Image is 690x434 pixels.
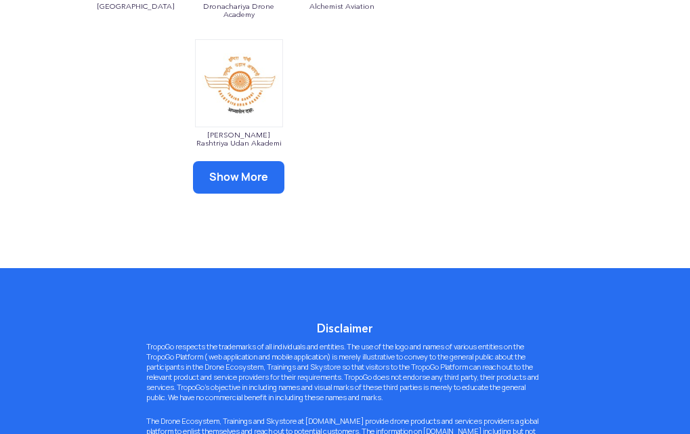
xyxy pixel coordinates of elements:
[194,2,284,18] span: Dronachariya Drone Academy
[91,2,181,10] span: [GEOGRAPHIC_DATA]
[195,39,283,127] img: ic_indiragandhi.png
[297,2,387,10] span: Alchemist Aviation
[136,342,554,403] p: TropoGo respects the trademarks of all individuals and entities. The use of the logo and names of...
[136,322,554,335] h5: Disclaimer
[193,161,284,194] button: Show More
[194,131,284,147] span: [PERSON_NAME] Rashtriya Udan Akademi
